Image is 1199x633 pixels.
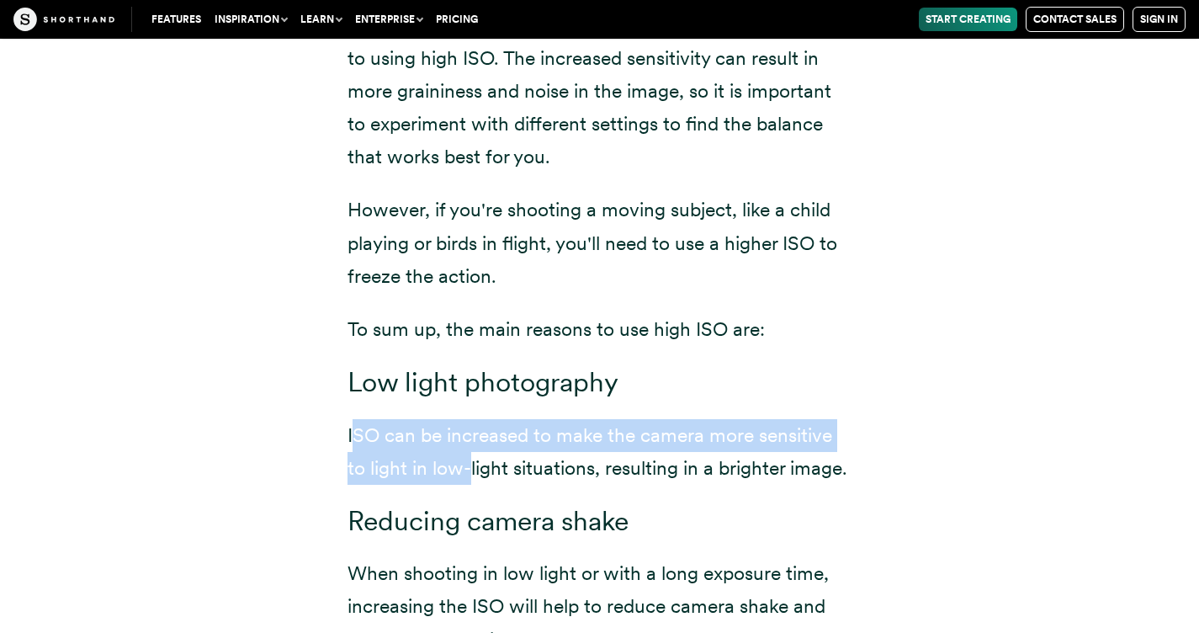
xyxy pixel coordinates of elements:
a: Sign in [1133,7,1186,32]
a: Start Creating [919,8,1017,31]
p: ISO can be increased to make the camera more sensitive to light in low-light situations, resultin... [347,419,852,485]
button: Inspiration [208,8,294,31]
button: Learn [294,8,348,31]
h3: Reducing camera shake [347,505,852,538]
h3: Low light photography [347,366,852,399]
img: The Craft [13,8,114,31]
button: Enterprise [348,8,429,31]
a: Pricing [429,8,485,31]
p: However, if you're shooting a moving subject, like a child playing or birds in flight, you'll nee... [347,194,852,292]
p: To sum up, the main reasons to use high ISO are: [347,313,852,346]
a: Features [145,8,208,31]
a: Contact Sales [1026,7,1124,32]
